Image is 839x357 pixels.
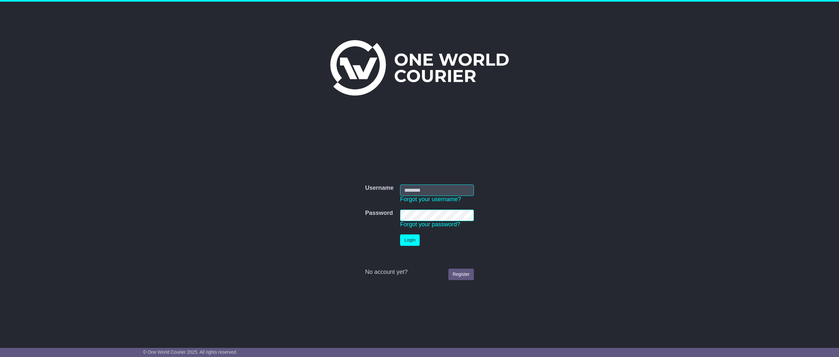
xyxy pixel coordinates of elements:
[400,221,460,228] a: Forgot your password?
[400,196,461,202] a: Forgot your username?
[143,350,238,355] span: © One World Courier 2025. All rights reserved.
[365,185,394,192] label: Username
[365,269,474,276] div: No account yet?
[448,269,474,280] a: Register
[400,234,420,246] button: Login
[330,40,508,96] img: One World
[365,210,393,217] label: Password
